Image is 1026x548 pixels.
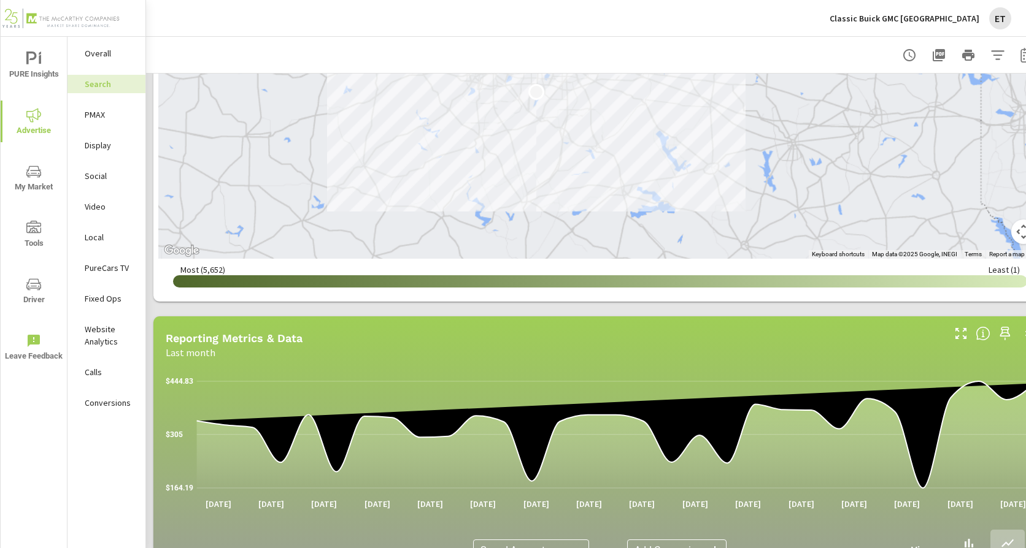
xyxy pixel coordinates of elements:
[965,251,982,257] a: Terms
[197,498,240,510] p: [DATE]
[995,324,1015,343] span: Save this to your personalized report
[780,498,823,510] p: [DATE]
[4,164,63,194] span: My Market
[67,136,145,154] div: Display
[85,170,136,182] p: Social
[4,221,63,251] span: Tools
[620,498,663,510] p: [DATE]
[885,498,928,510] p: [DATE]
[67,167,145,185] div: Social
[67,259,145,277] div: PureCars TV
[830,13,979,24] p: Classic Buick GMC [GEOGRAPHIC_DATA]
[515,498,558,510] p: [DATE]
[67,320,145,351] div: Website Analytics
[409,498,452,510] p: [DATE]
[85,108,136,121] p: PMAX
[976,326,990,341] span: Understand Search data over time and see how metrics compare to each other.
[67,289,145,308] div: Fixed Ops
[161,243,202,259] img: Google
[461,498,504,510] p: [DATE]
[872,251,957,257] span: Map data ©2025 Google, INEGI
[833,498,876,510] p: [DATE]
[67,197,145,216] div: Video
[166,377,193,386] text: $444.83
[67,363,145,381] div: Calls
[951,324,971,343] button: Make Fullscreen
[166,345,215,360] p: Last month
[67,75,145,93] div: Search
[85,262,136,274] p: PureCars TV
[67,44,145,63] div: Overall
[166,332,303,344] h5: Reporting Metrics & Data
[985,43,1010,67] button: Apply Filters
[4,333,63,363] span: Leave Feedback
[166,484,193,492] text: $164.19
[85,78,136,90] p: Search
[4,51,63,82] span: PURE Insights
[927,43,951,67] button: "Export Report to PDF"
[674,498,717,510] p: [DATE]
[250,498,293,510] p: [DATE]
[812,250,865,259] button: Keyboard shortcuts
[989,264,1020,275] p: Least ( 1 )
[1,37,67,375] div: nav menu
[989,7,1011,29] div: ET
[85,47,136,59] p: Overall
[85,231,136,243] p: Local
[568,498,611,510] p: [DATE]
[85,323,136,348] p: Website Analytics
[356,498,399,510] p: [DATE]
[85,397,136,409] p: Conversions
[67,105,145,124] div: PMAX
[67,228,145,246] div: Local
[85,200,136,213] p: Video
[161,243,202,259] a: Open this area in Google Maps (opens a new window)
[4,277,63,307] span: Driver
[939,498,982,510] p: [DATE]
[67,394,145,412] div: Conversions
[166,430,183,439] text: $305
[85,292,136,305] p: Fixed Ops
[4,108,63,138] span: Advertise
[85,139,136,151] p: Display
[303,498,345,510] p: [DATE]
[956,43,981,67] button: Print Report
[180,264,225,275] p: Most ( 5,652 )
[727,498,769,510] p: [DATE]
[85,366,136,378] p: Calls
